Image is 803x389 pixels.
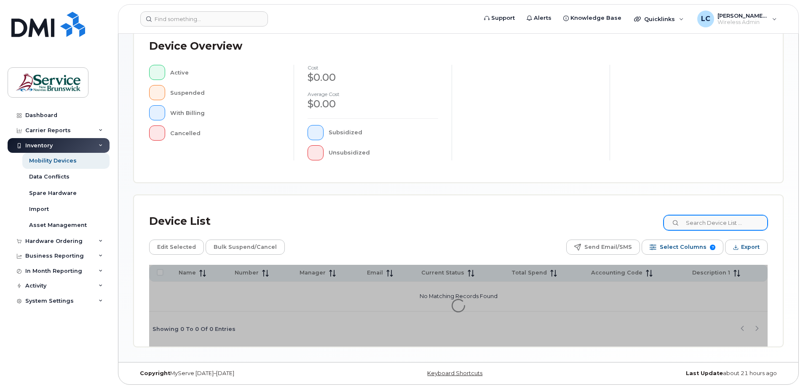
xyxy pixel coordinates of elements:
a: Alerts [521,10,557,27]
div: With Billing [170,105,281,120]
button: Bulk Suspend/Cancel [206,240,285,255]
input: Search Device List ... [664,215,768,230]
a: Keyboard Shortcuts [427,370,482,376]
a: Support [478,10,521,27]
span: Bulk Suspend/Cancel [214,241,277,253]
span: Support [491,14,515,22]
div: Active [170,65,281,80]
span: Alerts [534,14,551,22]
button: Select Columns 7 [642,240,723,255]
div: Subsidized [329,125,439,140]
button: Edit Selected [149,240,204,255]
a: Knowledge Base [557,10,627,27]
div: Device List [149,210,211,232]
button: Send Email/SMS [566,240,640,255]
span: LC [701,14,710,24]
div: about 21 hours ago [567,370,783,377]
div: Device Overview [149,35,242,57]
span: Export [741,241,760,253]
span: 7 [710,245,715,250]
span: Edit Selected [157,241,196,253]
strong: Copyright [140,370,170,376]
span: Wireless Admin [717,19,768,26]
button: Export [725,240,768,255]
div: MyServe [DATE]–[DATE] [134,370,350,377]
span: Select Columns [660,241,707,253]
div: Cancelled [170,125,281,141]
span: Send Email/SMS [584,241,632,253]
div: $0.00 [308,70,438,85]
div: Suspended [170,85,281,100]
span: Quicklinks [644,16,675,22]
input: Find something... [140,11,268,27]
span: [PERSON_NAME] (EECD/EDPE) [717,12,768,19]
div: Unsubsidized [329,145,439,160]
h4: cost [308,65,438,70]
strong: Last Update [686,370,723,376]
div: Quicklinks [628,11,690,27]
div: $0.00 [308,97,438,111]
div: Lenentine, Carrie (EECD/EDPE) [691,11,783,27]
h4: Average cost [308,91,438,97]
span: Knowledge Base [570,14,621,22]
